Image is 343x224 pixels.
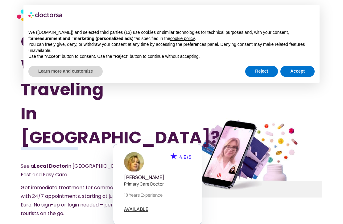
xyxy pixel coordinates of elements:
[170,36,195,41] a: cookie policy
[124,192,191,198] p: 18 years experience
[21,162,131,178] span: See a in [GEOGRAPHIC_DATA] – Fast and Easy Care.
[33,36,135,41] strong: measurement and “marketing (personalized ads)”
[124,174,191,180] h5: [PERSON_NAME]
[21,30,149,150] h1: Got Sick While Traveling In [GEOGRAPHIC_DATA]?
[124,181,191,187] p: Primary care doctor
[179,154,191,160] span: 4.9/5
[245,66,278,77] button: Reject
[28,10,63,20] img: logo
[21,184,132,217] span: Get immediate treatment for common issues with 24/7 appointments, starting at just 20 Euro. No si...
[28,30,315,42] p: We ([DOMAIN_NAME]) and selected third parties (13) use cookies or similar technologies for techni...
[34,162,67,170] strong: Local Doctor
[280,66,315,77] button: Accept
[28,54,315,60] p: Use the “Accept” button to consent. Use the “Reject” button to continue without accepting.
[124,207,149,212] a: AVAILABLE
[28,66,103,77] button: Learn more and customize
[28,42,315,54] p: You can freely give, deny, or withdraw your consent at any time by accessing the preferences pane...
